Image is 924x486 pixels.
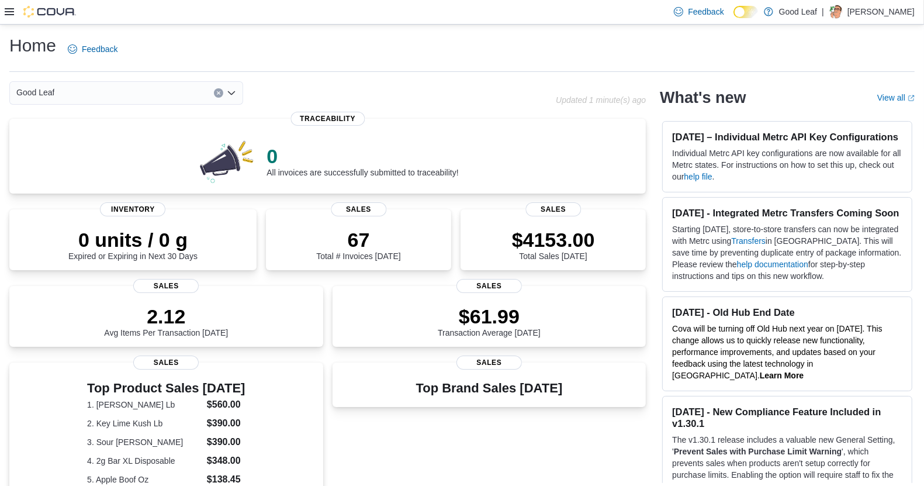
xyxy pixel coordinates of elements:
[9,34,56,57] h1: Home
[672,223,902,282] p: Starting [DATE], store-to-store transfers can now be integrated with Metrc using in [GEOGRAPHIC_D...
[227,88,236,98] button: Open list of options
[672,207,902,219] h3: [DATE] - Integrated Metrc Transfers Coming Soon
[733,18,734,19] span: Dark Mode
[331,202,386,216] span: Sales
[87,455,202,467] dt: 4. 2g Bar XL Disposable
[556,95,646,105] p: Updated 1 minute(s) ago
[672,147,902,182] p: Individual Metrc API key configurations are now available for all Metrc states. For instructions ...
[87,381,245,395] h3: Top Product Sales [DATE]
[525,202,581,216] span: Sales
[197,137,258,184] img: 0
[877,93,915,102] a: View allExternal link
[760,371,804,380] a: Learn More
[688,6,724,18] span: Feedback
[512,228,595,251] p: $4153.00
[87,418,202,429] dt: 2. Key Lime Kush Lb
[100,202,165,216] span: Inventory
[82,43,117,55] span: Feedback
[16,85,54,99] span: Good Leaf
[456,356,522,370] span: Sales
[512,228,595,261] div: Total Sales [DATE]
[87,474,202,485] dt: 5. Apple Boof Oz
[672,406,902,429] h3: [DATE] - New Compliance Feature Included in v1.30.1
[660,88,746,107] h2: What's new
[23,6,76,18] img: Cova
[438,305,541,328] p: $61.99
[68,228,198,261] div: Expired or Expiring in Next 30 Days
[779,5,817,19] p: Good Leaf
[829,5,843,19] div: Kody Hill
[207,454,245,468] dd: $348.00
[68,228,198,251] p: 0 units / 0 g
[63,37,122,61] a: Feedback
[316,228,400,251] p: 67
[908,95,915,102] svg: External link
[672,306,902,318] h3: [DATE] - Old Hub End Date
[672,324,883,380] span: Cova will be turning off Old Hub next year on [DATE]. This change allows us to quickly release ne...
[456,279,522,293] span: Sales
[267,144,458,177] div: All invoices are successfully submitted to traceability!
[733,6,758,18] input: Dark Mode
[674,447,842,456] strong: Prevent Sales with Purchase Limit Warning
[87,399,202,411] dt: 1. [PERSON_NAME] Lb
[737,260,808,269] a: help documentation
[207,435,245,449] dd: $390.00
[104,305,228,328] p: 2.12
[438,305,541,337] div: Transaction Average [DATE]
[316,228,400,261] div: Total # Invoices [DATE]
[87,436,202,448] dt: 3. Sour [PERSON_NAME]
[847,5,915,19] p: [PERSON_NAME]
[267,144,458,168] p: 0
[133,356,199,370] span: Sales
[207,416,245,430] dd: $390.00
[290,112,365,126] span: Traceability
[207,398,245,412] dd: $560.00
[416,381,563,395] h3: Top Brand Sales [DATE]
[684,172,712,181] a: help file
[104,305,228,337] div: Avg Items Per Transaction [DATE]
[672,131,902,143] h3: [DATE] – Individual Metrc API Key Configurations
[214,88,223,98] button: Clear input
[133,279,199,293] span: Sales
[822,5,824,19] p: |
[731,236,766,246] a: Transfers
